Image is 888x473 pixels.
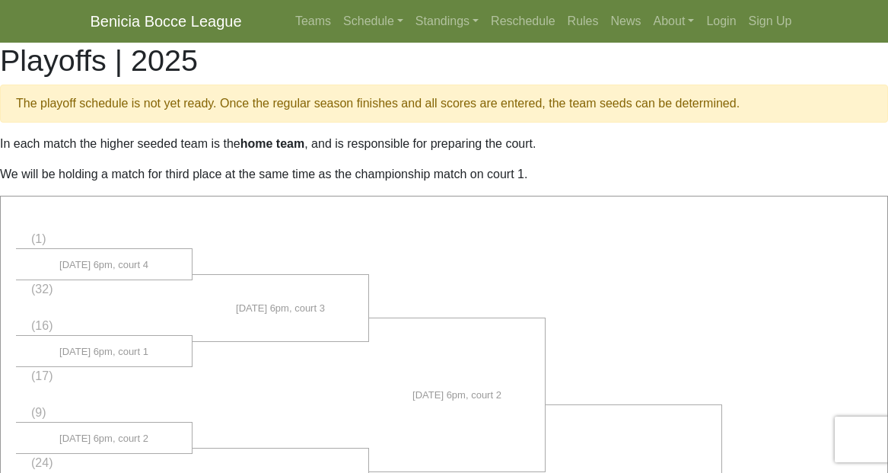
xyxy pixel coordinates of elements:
span: (24) [31,456,53,469]
a: Standings [409,6,485,37]
span: (17) [31,369,53,382]
span: [DATE] 6pm, court 4 [59,257,148,273]
span: [DATE] 6pm, court 2 [412,388,501,403]
span: (1) [31,232,46,245]
a: News [605,6,648,37]
a: Benicia Bocce League [91,6,242,37]
a: Sign Up [743,6,798,37]
a: Rules [562,6,605,37]
span: [DATE] 6pm, court 3 [236,301,325,316]
a: Login [700,6,742,37]
a: Teams [289,6,337,37]
span: [DATE] 6pm, court 2 [59,431,148,446]
span: (16) [31,319,53,332]
span: (32) [31,283,53,296]
a: About [648,6,701,37]
a: Reschedule [485,6,562,37]
a: Schedule [337,6,409,37]
span: (9) [31,406,46,419]
strong: home team [240,137,304,150]
span: [DATE] 6pm, court 1 [59,344,148,360]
